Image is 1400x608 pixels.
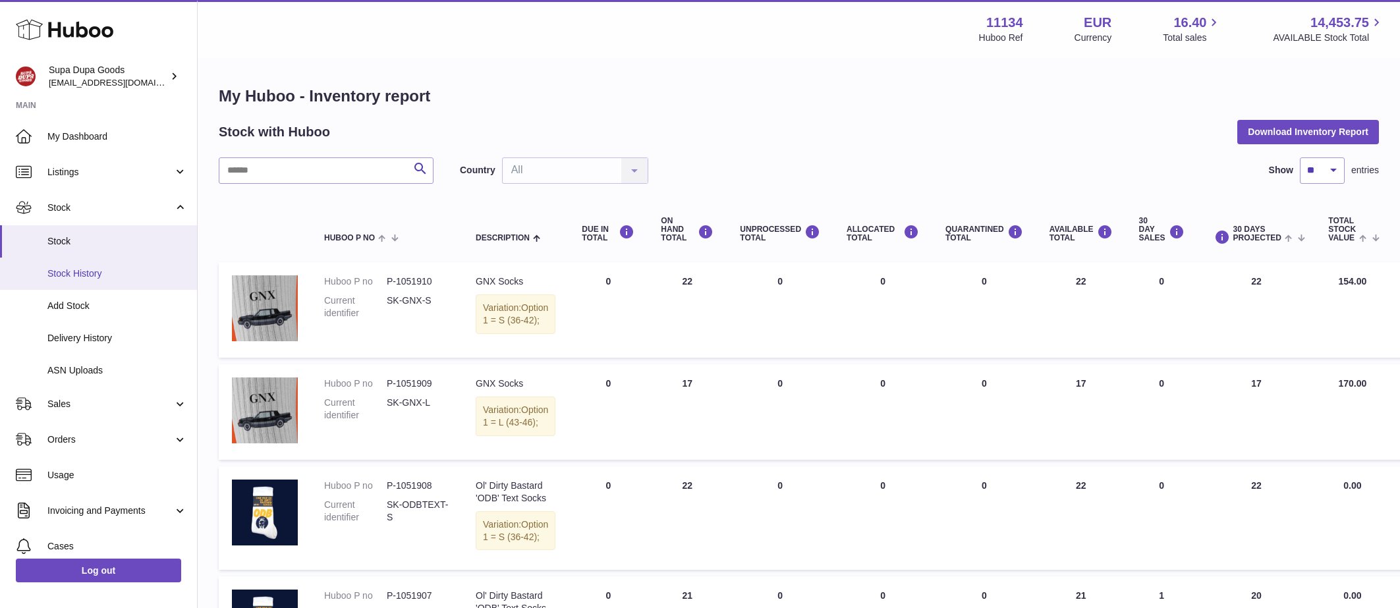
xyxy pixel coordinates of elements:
span: My Dashboard [47,130,187,143]
div: 30 DAY SALES [1139,217,1185,243]
div: ALLOCATED Total [847,225,919,242]
div: Currency [1075,32,1112,44]
td: 0 [833,364,932,460]
span: 0 [982,378,987,389]
span: Listings [47,166,173,179]
img: product image [232,377,298,443]
div: Variation: [476,397,555,436]
span: Description [476,234,530,242]
span: 0 [982,590,987,601]
span: Cases [47,540,187,553]
td: 22 [1036,466,1126,570]
div: GNX Socks [476,275,555,288]
label: Show [1269,164,1293,177]
span: Total sales [1163,32,1221,44]
span: Stock History [47,267,187,280]
span: Huboo P no [324,234,375,242]
label: Country [460,164,495,177]
a: 14,453.75 AVAILABLE Stock Total [1273,14,1384,44]
div: Supa Dupa Goods [49,64,167,89]
td: 0 [1126,466,1198,570]
span: Usage [47,469,187,482]
td: 0 [727,466,833,570]
div: AVAILABLE Total [1050,225,1113,242]
span: 14,453.75 [1310,14,1369,32]
dt: Huboo P no [324,590,387,602]
span: 154.00 [1338,276,1366,287]
span: Invoicing and Payments [47,505,173,517]
span: entries [1351,164,1379,177]
td: 22 [1036,262,1126,358]
dd: SK-GNX-L [387,397,449,422]
div: GNX Socks [476,377,555,390]
h1: My Huboo - Inventory report [219,86,1379,107]
td: 17 [1036,364,1126,460]
td: 0 [833,262,932,358]
strong: 11134 [986,14,1023,32]
span: Stock [47,235,187,248]
span: Add Stock [47,300,187,312]
span: 170.00 [1338,378,1366,389]
dt: Huboo P no [324,377,387,390]
dd: P-1051910 [387,275,449,288]
span: Option 1 = S (36-42); [483,302,548,325]
a: Log out [16,559,181,582]
dd: SK-GNX-S [387,294,449,319]
dd: P-1051908 [387,480,449,492]
td: 22 [1198,262,1316,358]
td: 0 [1126,364,1198,460]
span: 0 [982,480,987,491]
div: Ol' Dirty Bastard 'ODB' Text Socks [476,480,555,505]
dd: P-1051907 [387,590,449,602]
td: 0 [833,466,932,570]
span: AVAILABLE Stock Total [1273,32,1384,44]
td: 17 [648,364,727,460]
dt: Current identifier [324,397,387,422]
span: Delivery History [47,332,187,345]
span: Option 1 = L (43-46); [483,404,548,428]
div: Huboo Ref [979,32,1023,44]
img: product image [232,275,298,341]
span: 0.00 [1343,590,1361,601]
span: ASN Uploads [47,364,187,377]
span: Sales [47,398,173,410]
dd: SK-ODBTEXT-S [387,499,449,524]
div: ON HAND Total [661,217,714,243]
span: 0.00 [1343,480,1361,491]
dt: Huboo P no [324,480,387,492]
div: Variation: [476,294,555,334]
dt: Current identifier [324,294,387,319]
span: Total stock value [1328,217,1356,243]
a: 16.40 Total sales [1163,14,1221,44]
div: Variation: [476,511,555,551]
td: 22 [1198,466,1316,570]
div: QUARANTINED Total [945,225,1023,242]
span: Stock [47,202,173,214]
td: 22 [648,262,727,358]
td: 0 [1126,262,1198,358]
div: DUE IN TOTAL [582,225,634,242]
img: hello@slayalldayofficial.com [16,67,36,86]
span: 30 DAYS PROJECTED [1233,225,1281,242]
div: UNPROCESSED Total [740,225,820,242]
dd: P-1051909 [387,377,449,390]
td: 22 [648,466,727,570]
td: 0 [727,364,833,460]
td: 0 [569,466,648,570]
td: 0 [727,262,833,358]
h2: Stock with Huboo [219,123,330,141]
td: 0 [569,262,648,358]
td: 0 [569,364,648,460]
strong: EUR [1084,14,1111,32]
button: Download Inventory Report [1237,120,1379,144]
span: [EMAIL_ADDRESS][DOMAIN_NAME] [49,77,194,88]
span: 16.40 [1173,14,1206,32]
span: Option 1 = S (36-42); [483,519,548,542]
dt: Huboo P no [324,275,387,288]
span: 0 [982,276,987,287]
span: Orders [47,433,173,446]
img: product image [232,480,298,545]
dt: Current identifier [324,499,387,524]
td: 17 [1198,364,1316,460]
